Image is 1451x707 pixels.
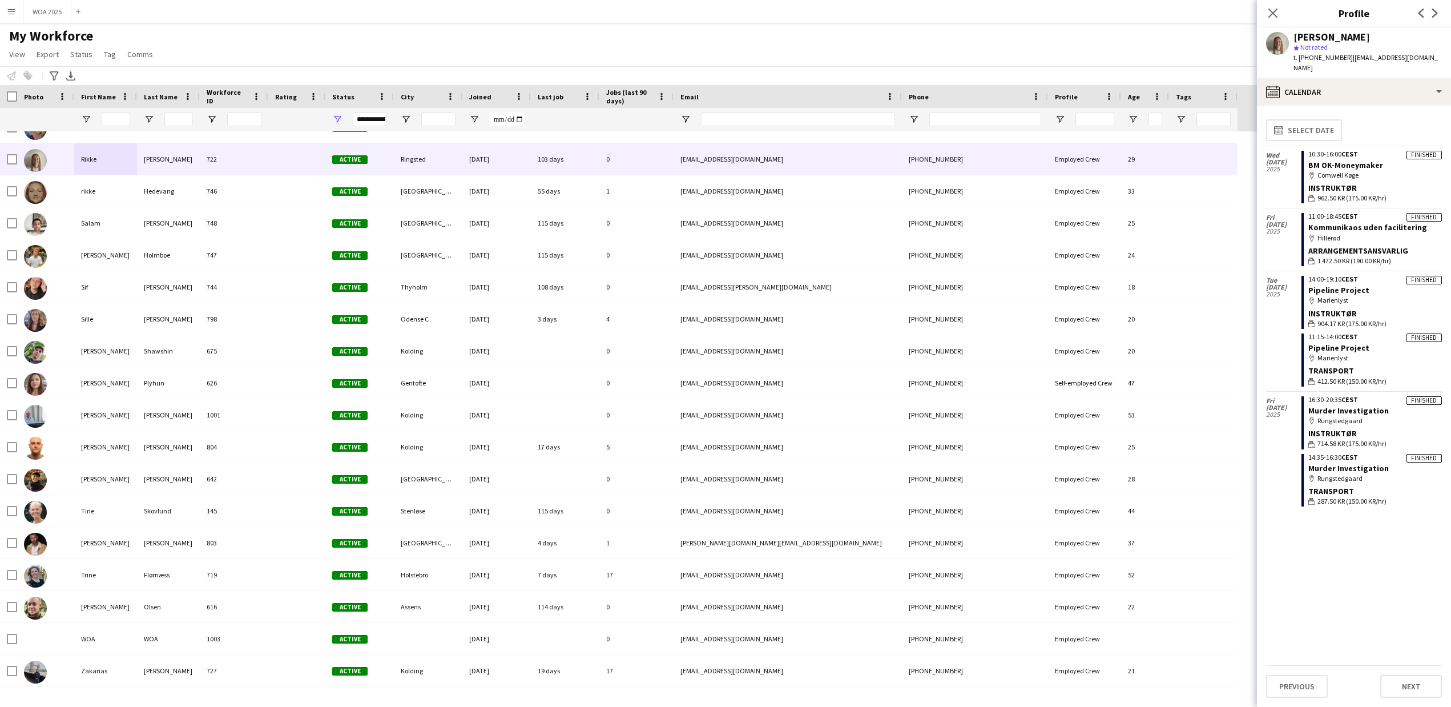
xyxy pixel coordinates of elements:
[1300,43,1328,51] span: Not rated
[207,88,248,105] span: Workforce ID
[137,207,200,239] div: [PERSON_NAME]
[674,239,902,271] div: [EMAIL_ADDRESS][DOMAIN_NAME]
[200,495,268,527] div: 145
[531,175,599,207] div: 55 days
[137,143,200,175] div: [PERSON_NAME]
[1121,655,1169,686] div: 21
[200,591,268,622] div: 616
[599,143,674,175] div: 0
[599,591,674,622] div: 0
[531,559,599,590] div: 7 days
[24,437,47,460] img: Thomas Møldrup Rasmussen
[462,399,531,431] div: [DATE]
[401,93,414,101] span: City
[144,93,178,101] span: Last Name
[1341,275,1358,283] span: CEST
[1266,228,1301,235] span: 2025
[24,93,43,101] span: Photo
[1308,246,1442,256] div: Arrangementsansvarlig
[137,495,200,527] div: Skovlund
[1308,233,1442,243] div: Hillerød
[1266,159,1301,166] span: [DATE]
[1121,335,1169,367] div: 20
[902,367,1048,399] div: [PHONE_NUMBER]
[902,143,1048,175] div: [PHONE_NUMBER]
[24,245,47,268] img: Sebastian Holmboe
[1308,222,1427,232] a: Kommunikaos uden facilitering
[902,591,1048,622] div: [PHONE_NUMBER]
[24,469,47,492] img: Thomas Schantz
[462,591,531,622] div: [DATE]
[332,283,368,292] span: Active
[1308,334,1442,340] div: 11:15-14:00
[1128,93,1140,101] span: Age
[200,175,268,207] div: 746
[127,49,153,59] span: Comms
[332,315,368,324] span: Active
[462,367,531,399] div: [DATE]
[1121,495,1169,527] div: 44
[1055,114,1065,124] button: Open Filter Menu
[462,559,531,590] div: [DATE]
[674,367,902,399] div: [EMAIL_ADDRESS][DOMAIN_NAME]
[1121,175,1169,207] div: 33
[909,93,929,101] span: Phone
[24,501,47,524] img: Tine Skovlund
[902,495,1048,527] div: [PHONE_NUMBER]
[1341,212,1358,220] span: CEST
[1406,213,1442,222] div: Finished
[81,93,116,101] span: First Name
[1308,343,1369,353] a: Pipeline Project
[24,181,47,204] img: rikke Hedevang
[1196,113,1231,126] input: Tags Filter Input
[1293,32,1370,42] div: [PERSON_NAME]
[1266,152,1301,159] span: Wed
[137,655,200,686] div: [PERSON_NAME]
[1148,113,1162,126] input: Age Filter Input
[462,623,531,654] div: [DATE]
[1048,591,1121,622] div: Employed Crew
[1266,675,1328,698] button: Previous
[902,559,1048,590] div: [PHONE_NUMBER]
[1266,284,1301,291] span: [DATE]
[394,271,462,303] div: Thyholm
[599,527,674,559] div: 1
[200,399,268,431] div: 1001
[1048,335,1121,367] div: Employed Crew
[929,113,1041,126] input: Phone Filter Input
[1048,431,1121,463] div: Employed Crew
[24,149,47,172] img: Rikke Fredsgaard Petersen
[1048,367,1121,399] div: Self-employed Crew
[531,207,599,239] div: 115 days
[1121,271,1169,303] div: 18
[74,399,137,431] div: [PERSON_NAME]
[902,207,1048,239] div: [PHONE_NUMBER]
[462,495,531,527] div: [DATE]
[462,527,531,559] div: [DATE]
[9,49,25,59] span: View
[200,431,268,463] div: 804
[1317,256,1391,266] span: 1 472.50 KR (190.00 KR/hr)
[674,495,902,527] div: [EMAIL_ADDRESS][DOMAIN_NAME]
[1293,53,1438,72] span: | [EMAIL_ADDRESS][DOMAIN_NAME]
[1308,405,1389,416] a: Murder Investigation
[1341,332,1358,341] span: CEST
[462,303,531,335] div: [DATE]
[394,463,462,495] div: [GEOGRAPHIC_DATA]
[394,655,462,686] div: Kolding
[531,527,599,559] div: 4 days
[74,207,137,239] div: Salam
[599,559,674,590] div: 17
[599,271,674,303] div: 0
[462,335,531,367] div: [DATE]
[599,175,674,207] div: 1
[275,93,297,101] span: Rating
[1308,151,1442,158] div: 10:30-16:00
[1176,93,1191,101] span: Tags
[1121,367,1169,399] div: 47
[64,69,78,83] app-action-btn: Export XLSX
[599,399,674,431] div: 0
[599,431,674,463] div: 5
[902,271,1048,303] div: [PHONE_NUMBER]
[538,93,563,101] span: Last job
